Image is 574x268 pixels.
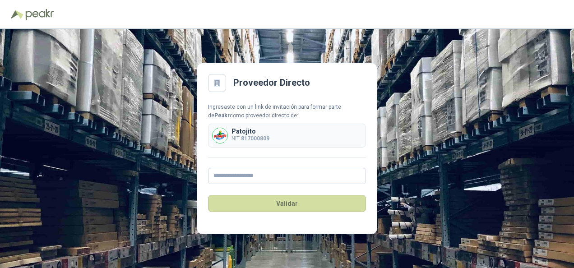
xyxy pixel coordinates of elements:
img: Peakr [25,9,54,20]
p: Patojito [231,128,269,134]
p: NIT [231,134,269,143]
b: Peakr [214,112,230,119]
img: Logo [11,10,23,19]
img: Company Logo [213,128,227,143]
button: Validar [208,195,366,212]
b: 817000809 [241,135,269,142]
div: Ingresaste con un link de invitación para formar parte de como proveedor directo de: [208,103,366,120]
h2: Proveedor Directo [233,76,310,90]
